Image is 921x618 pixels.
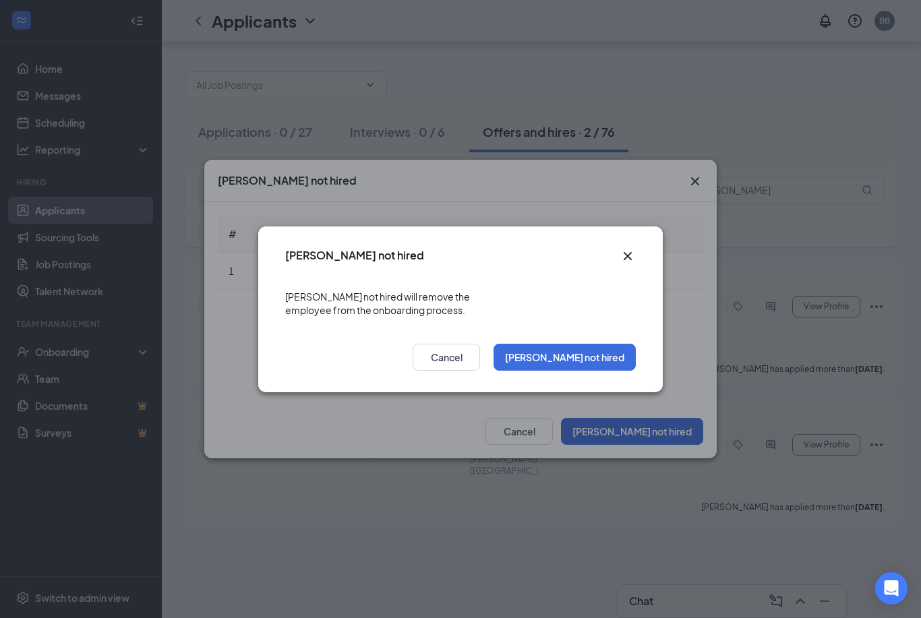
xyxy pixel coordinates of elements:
[285,276,636,330] div: [PERSON_NAME] not hired will remove the employee from the onboarding process.
[620,248,636,264] button: Close
[875,572,908,605] div: Open Intercom Messenger
[494,344,636,371] button: [PERSON_NAME] not hired
[620,248,636,264] svg: Cross
[285,248,424,263] h3: [PERSON_NAME] not hired
[413,344,480,371] button: Cancel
